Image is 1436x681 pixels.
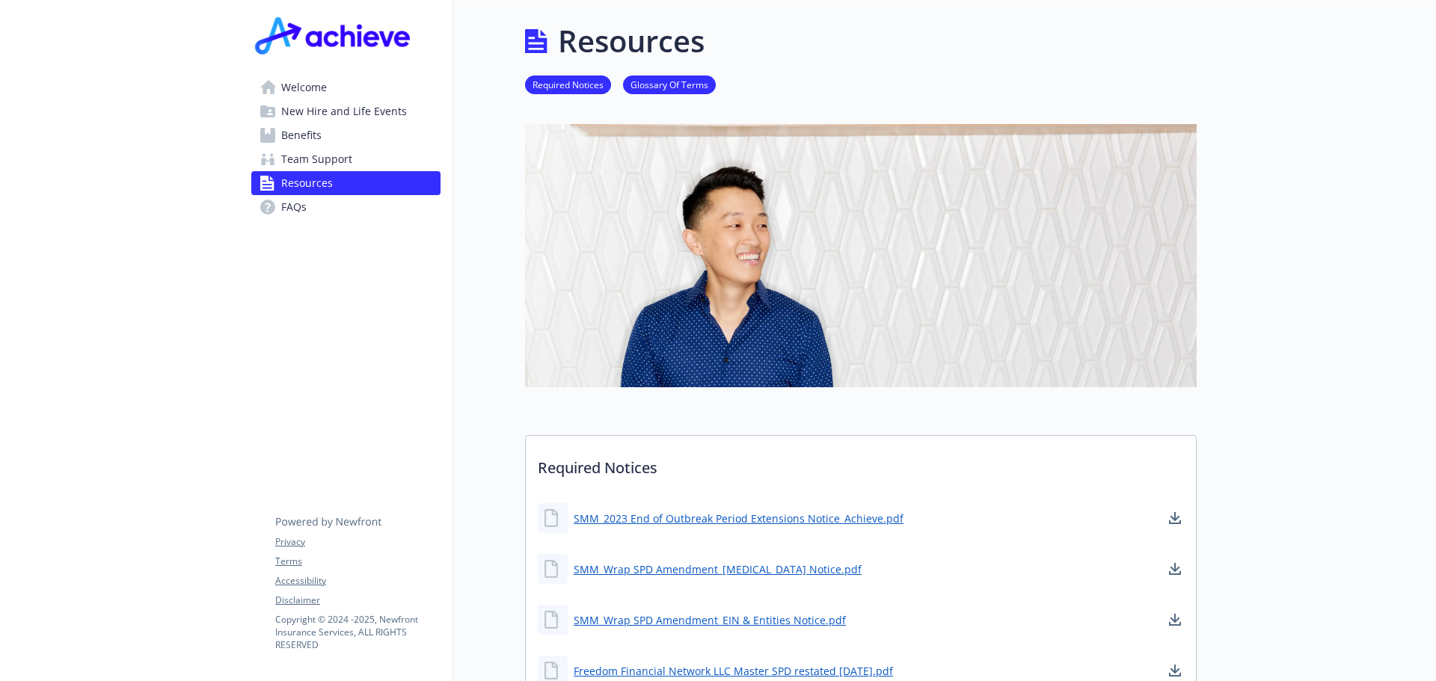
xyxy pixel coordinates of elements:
a: New Hire and Life Events [251,99,441,123]
span: Welcome [281,76,327,99]
a: Resources [251,171,441,195]
a: Accessibility [275,574,440,588]
p: Copyright © 2024 - 2025 , Newfront Insurance Services, ALL RIGHTS RESERVED [275,613,440,651]
a: SMM_2023 End of Outbreak Period Extensions Notice_Achieve.pdf [574,511,903,526]
a: download document [1166,509,1184,527]
span: Team Support [281,147,352,171]
img: resources page banner [525,124,1197,387]
a: Glossary Of Terms [623,77,716,91]
a: Welcome [251,76,441,99]
span: Resources [281,171,333,195]
a: Freedom Financial Network LLC Master SPD restated [DATE].pdf [574,663,893,679]
a: Disclaimer [275,594,440,607]
a: download document [1166,611,1184,629]
a: Required Notices [525,77,611,91]
span: New Hire and Life Events [281,99,407,123]
span: Benefits [281,123,322,147]
a: SMM_Wrap SPD Amendment_EIN & Entities Notice.pdf [574,612,846,628]
span: FAQs [281,195,307,219]
a: SMM_Wrap SPD Amendment_[MEDICAL_DATA] Notice.pdf [574,561,862,577]
a: FAQs [251,195,441,219]
a: Team Support [251,147,441,171]
a: download document [1166,662,1184,680]
p: Required Notices [526,436,1196,491]
a: Privacy [275,535,440,549]
a: Benefits [251,123,441,147]
a: Terms [275,555,440,568]
h1: Resources [558,19,705,64]
a: download document [1166,560,1184,578]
